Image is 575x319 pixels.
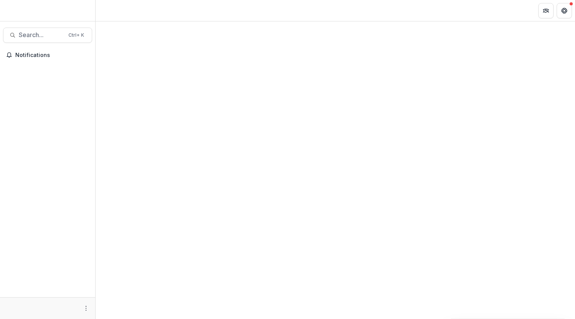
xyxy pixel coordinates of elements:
nav: breadcrumb [99,5,131,16]
span: Notifications [15,52,89,59]
span: Search... [19,31,64,39]
button: Get Help [557,3,572,18]
button: More [81,304,91,313]
button: Partners [538,3,554,18]
div: Ctrl + K [67,31,86,39]
button: Search... [3,28,92,43]
button: Notifications [3,49,92,61]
